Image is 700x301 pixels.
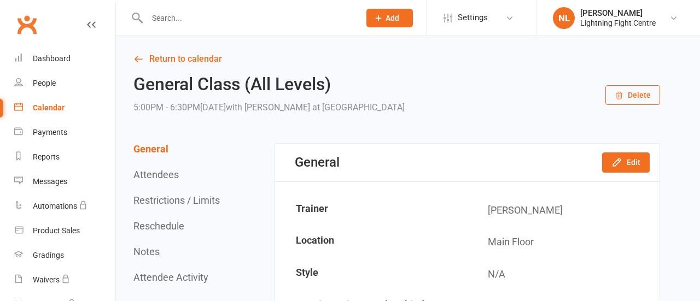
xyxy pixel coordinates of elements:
a: Gradings [14,243,115,268]
div: [PERSON_NAME] [580,8,656,18]
a: Return to calendar [133,51,660,67]
a: Product Sales [14,219,115,243]
a: People [14,71,115,96]
div: People [33,79,56,87]
div: Gradings [33,251,64,259]
span: at [GEOGRAPHIC_DATA] [312,102,405,113]
span: Add [386,14,399,22]
div: Product Sales [33,226,80,235]
div: Payments [33,128,67,137]
input: Search... [144,10,352,26]
span: Settings [458,5,488,30]
button: Attendee Activity [133,272,208,283]
a: Automations [14,194,115,219]
button: Attendees [133,169,179,180]
span: with [PERSON_NAME] [226,102,310,113]
a: Messages [14,169,115,194]
button: Edit [602,152,650,172]
a: Waivers [14,268,115,292]
button: Notes [133,246,160,257]
div: Dashboard [33,54,71,63]
td: Trainer [276,195,467,226]
h2: General Class (All Levels) [133,75,405,94]
td: Main Floor [468,227,659,258]
button: General [133,143,168,155]
button: Restrictions / Limits [133,194,220,206]
button: Reschedule [133,220,184,232]
div: General [295,155,340,170]
div: Calendar [33,103,65,112]
a: Dashboard [14,46,115,71]
a: Calendar [14,96,115,120]
a: Payments [14,120,115,145]
div: Messages [33,177,67,186]
div: Lightning Fight Centre [580,18,656,28]
div: Reports [33,152,60,161]
button: Add [366,9,413,27]
div: 5:00PM - 6:30PM[DATE] [133,100,405,115]
a: Reports [14,145,115,169]
a: Clubworx [13,11,40,38]
div: NL [553,7,575,29]
td: N/A [468,259,659,290]
td: Style [276,259,467,290]
div: Waivers [33,275,60,284]
div: Automations [33,202,77,210]
td: [PERSON_NAME] [468,195,659,226]
td: Location [276,227,467,258]
button: Delete [605,85,660,105]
